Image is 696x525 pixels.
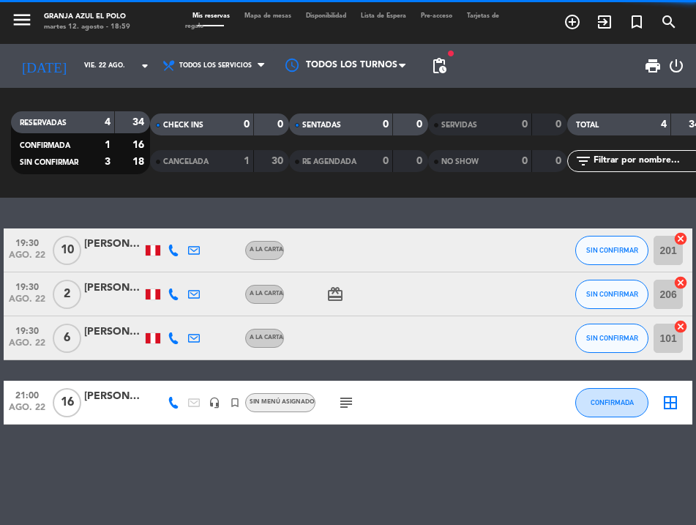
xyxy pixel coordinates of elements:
strong: 0 [244,119,250,130]
strong: 30 [272,156,286,166]
span: 16 [53,388,81,417]
button: CONFIRMADA [575,388,648,417]
strong: 1 [244,156,250,166]
i: cancel [673,231,688,246]
button: SIN CONFIRMAR [575,280,648,309]
strong: 0 [383,119,389,130]
div: [PERSON_NAME] [84,236,143,253]
i: cancel [673,275,688,290]
strong: 4 [661,119,667,130]
strong: 0 [416,119,425,130]
strong: 3 [105,157,111,167]
i: headset_mic [209,397,220,409]
div: LOG OUT [667,44,685,88]
span: CONFIRMADA [591,398,634,406]
span: RE AGENDADA [302,158,356,165]
span: SENTADAS [302,122,341,129]
span: 21:00 [9,386,45,403]
i: arrow_drop_down [136,57,154,75]
strong: 0 [383,156,389,166]
span: SIN CONFIRMAR [586,246,638,254]
button: SIN CONFIRMAR [575,324,648,353]
div: martes 12. agosto - 18:59 [44,22,130,32]
div: [PERSON_NAME] [PERSON_NAME] [84,280,143,297]
span: 10 [53,236,81,265]
i: turned_in_not [229,397,241,409]
span: Todos los servicios [179,62,252,70]
span: SIN CONFIRMAR [586,334,638,342]
span: Lista de Espera [353,13,414,19]
i: border_all [662,394,679,412]
span: 6 [53,324,81,353]
span: CHECK INS [163,122,203,129]
strong: 0 [277,119,286,130]
strong: 1 [105,140,111,150]
strong: 0 [416,156,425,166]
i: card_giftcard [326,286,344,303]
i: add_circle_outline [564,13,581,31]
strong: 0 [522,156,528,166]
strong: 0 [555,119,564,130]
span: fiber_manual_record [446,49,455,58]
span: CANCELADA [163,158,209,165]
div: [PERSON_NAME] [84,388,143,405]
span: 19:30 [9,321,45,338]
span: Tarjetas de regalo [185,13,499,29]
strong: 34 [132,117,147,127]
span: 19:30 [9,278,45,294]
span: ago. 22 [9,338,45,355]
span: TOTAL [576,122,599,129]
span: NO SHOW [441,158,479,165]
span: A la carta [250,335,283,340]
strong: 0 [522,119,528,130]
span: pending_actions [430,57,448,75]
i: menu [11,9,33,31]
span: Sin menú asignado [250,399,315,405]
span: CONFIRMADA [20,142,70,149]
span: ago. 22 [9,294,45,311]
i: turned_in_not [628,13,646,31]
i: [DATE] [11,51,77,80]
i: exit_to_app [596,13,613,31]
span: 19:30 [9,234,45,250]
i: power_settings_new [667,57,685,75]
div: [PERSON_NAME] [84,324,143,340]
button: SIN CONFIRMAR [575,236,648,265]
i: search [660,13,678,31]
strong: 4 [105,117,111,127]
span: print [644,57,662,75]
div: Granja Azul El Polo [44,12,130,22]
span: SIN CONFIRMAR [20,159,78,166]
i: subject [337,394,355,412]
strong: 0 [555,156,564,166]
span: SERVIDAS [441,122,477,129]
span: Mis reservas [185,13,237,19]
span: SIN CONFIRMAR [586,290,638,298]
button: menu [11,9,33,35]
i: cancel [673,319,688,334]
span: Mapa de mesas [237,13,299,19]
span: RESERVADAS [20,119,67,127]
span: A la carta [250,247,283,253]
span: Pre-acceso [414,13,460,19]
span: ago. 22 [9,250,45,267]
strong: 18 [132,157,147,167]
span: A la carta [250,291,283,297]
i: filter_list [575,152,592,170]
span: ago. 22 [9,403,45,420]
strong: 16 [132,140,147,150]
span: Disponibilidad [299,13,353,19]
span: 2 [53,280,81,309]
